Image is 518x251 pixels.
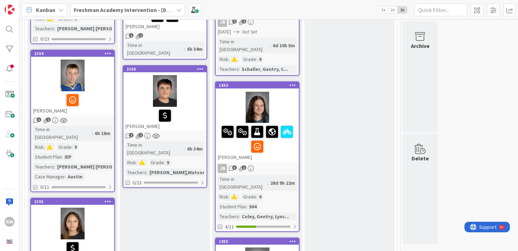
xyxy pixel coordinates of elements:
[256,55,257,63] span: :
[218,203,246,210] div: Student Plan
[33,153,62,161] div: Student Plan
[63,153,73,161] div: IEP
[30,50,115,192] a: 2194[PERSON_NAME]Time in [GEOGRAPHIC_DATA]:6h 18mRisk:Grade:9Student Plan:IEPTeachers:[PERSON_NAM...
[125,169,147,176] div: Teachers
[55,163,152,171] div: [PERSON_NAME] [PERSON_NAME] Gent...
[55,25,139,32] div: [PERSON_NAME] [PERSON_NAME]...
[125,159,136,166] div: Risk
[218,28,231,36] span: [DATE]
[36,6,55,14] span: Kanban
[36,3,39,8] div: 9+
[33,143,44,151] div: Risk
[411,42,430,50] div: Archive
[184,145,185,153] span: :
[165,159,171,166] div: 9
[242,165,246,170] span: 1
[5,237,14,246] img: avatar
[5,217,14,227] div: RW
[412,154,429,163] div: Delete
[232,165,237,170] span: 3
[74,6,196,13] b: Freshman Academy Intervention - [DATE]-[DATE]
[240,65,290,73] div: Schaller, Gentry, C...
[123,66,206,72] div: 2106
[34,199,114,204] div: 2195
[241,193,256,201] div: Grade
[33,25,54,32] div: Teachers
[73,143,79,151] div: 9
[219,83,299,88] div: 1833
[46,117,51,122] span: 1
[216,82,299,162] div: 1833[PERSON_NAME]
[257,193,263,201] div: 9
[136,159,137,166] span: :
[33,163,54,171] div: Teachers
[5,5,14,14] img: Visit kanbanzone.com
[216,82,299,88] div: 1833
[72,143,73,151] span: :
[40,183,49,191] span: 0/11
[216,238,299,245] div: 1855
[123,65,207,188] a: 2106[PERSON_NAME]Time in [GEOGRAPHIC_DATA]:6h 34mRisk:Grade:9Teachers:[PERSON_NAME],Watson,Hat......
[138,33,143,38] span: 1
[271,42,297,49] div: 6d 10h 5m
[33,125,92,141] div: Time in [GEOGRAPHIC_DATA]
[129,33,134,38] span: 1
[66,173,84,180] div: Austin
[218,65,239,73] div: Teachers
[397,6,407,13] span: 3x
[123,66,206,131] div: 2106[PERSON_NAME]
[148,169,221,176] div: [PERSON_NAME],Watson,Hat...
[62,153,63,161] span: :
[34,51,114,56] div: 2194
[15,1,32,10] span: Support
[256,193,257,201] span: :
[44,143,45,151] span: :
[31,50,114,115] div: 2194[PERSON_NAME]
[216,123,299,162] div: [PERSON_NAME]
[414,4,467,16] input: Quick Filter...
[218,213,239,220] div: Teachers
[125,41,184,57] div: Time in [GEOGRAPHIC_DATA]
[239,65,240,73] span: :
[216,18,299,27] div: JB
[31,198,114,205] div: 2195
[31,50,114,57] div: 2194
[228,193,229,201] span: :
[218,55,228,63] div: Risk
[240,213,291,220] div: Coley, Gentry, Lync...
[246,203,247,210] span: :
[37,117,41,122] span: 1
[242,29,257,35] i: Not Set
[218,18,227,27] div: JB
[93,129,112,137] div: 6h 18m
[149,159,164,166] div: Grade
[54,25,55,32] span: :
[92,129,93,137] span: :
[218,38,270,53] div: Time in [GEOGRAPHIC_DATA]
[125,141,184,157] div: Time in [GEOGRAPHIC_DATA]
[269,179,297,187] div: 28d 9h 22m
[127,67,206,72] div: 2106
[164,159,165,166] span: :
[257,55,263,63] div: 9
[33,173,65,180] div: Case Manager
[138,133,143,137] span: 1
[147,169,148,176] span: :
[239,213,240,220] span: :
[57,143,72,151] div: Grade
[232,19,237,24] span: 2
[185,145,204,153] div: 6h 34m
[378,6,388,13] span: 1x
[218,164,227,173] div: JB
[270,42,271,49] span: :
[129,133,134,137] span: 1
[184,45,185,53] span: :
[241,55,256,63] div: Grade
[242,19,246,24] span: 1
[388,6,397,13] span: 2x
[215,81,300,232] a: 1833[PERSON_NAME]JBTime in [GEOGRAPHIC_DATA]:28d 9h 22mRisk:Grade:9Student Plan:504Teachers:Coley...
[31,91,114,115] div: [PERSON_NAME]
[65,173,66,180] span: :
[40,35,49,43] span: 0/23
[267,179,269,187] span: :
